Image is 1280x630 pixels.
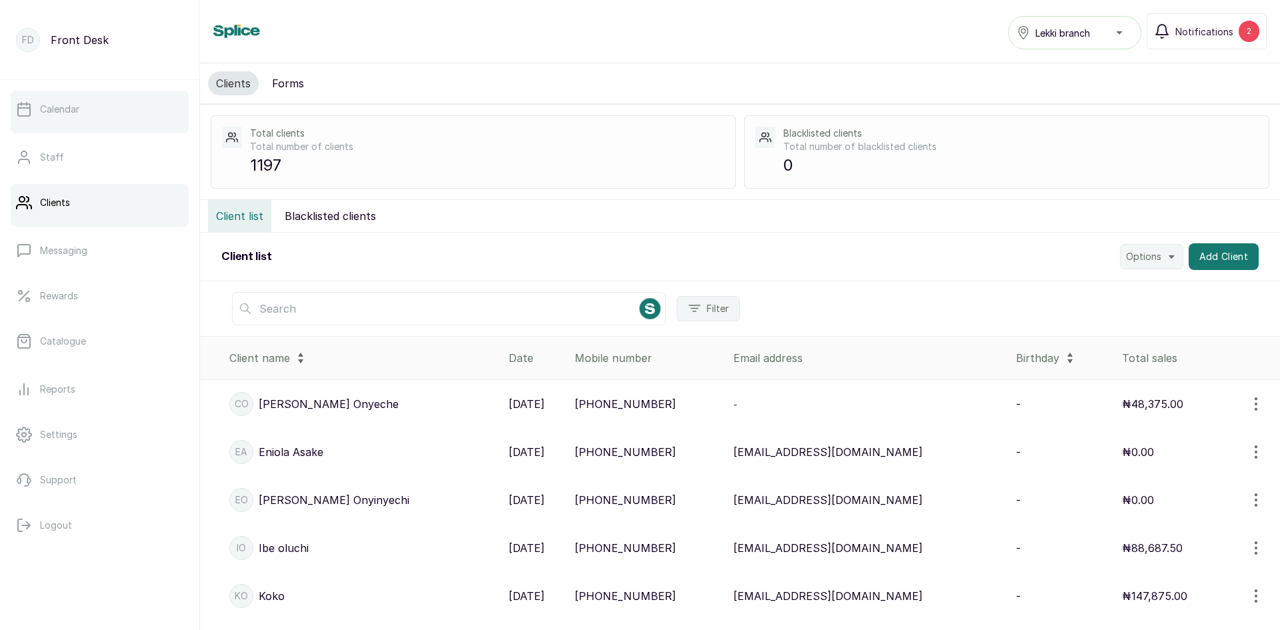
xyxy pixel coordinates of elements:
p: Staff [40,151,64,164]
p: [PHONE_NUMBER] [575,588,676,604]
p: [PERSON_NAME] Onyeche [259,396,399,412]
p: Ibe oluchi [259,540,309,556]
p: - [1016,540,1021,556]
p: Catalogue [40,335,86,348]
p: - [1016,444,1021,460]
p: Koko [259,588,285,604]
a: Support [11,461,189,499]
p: [PHONE_NUMBER] [575,492,676,508]
a: Settings [11,416,189,453]
p: [DATE] [509,492,545,508]
div: Email address [733,350,1005,366]
span: Filter [707,302,729,315]
p: [EMAIL_ADDRESS][DOMAIN_NAME] [733,444,923,460]
a: Messaging [11,232,189,269]
button: Add Client [1189,243,1259,270]
p: [DATE] [509,396,545,412]
p: [EMAIL_ADDRESS][DOMAIN_NAME] [733,588,923,604]
p: ₦0.00 [1122,492,1154,508]
p: Rewards [40,289,78,303]
p: - [1016,588,1021,604]
p: [EMAIL_ADDRESS][DOMAIN_NAME] [733,492,923,508]
p: - [1016,396,1021,412]
a: Catalogue [11,323,189,360]
p: Ko [235,589,248,603]
p: [PHONE_NUMBER] [575,444,676,460]
button: Blacklisted clients [277,200,384,232]
p: Io [237,541,246,555]
p: Total clients [250,127,725,140]
p: [DATE] [509,588,545,604]
p: ₦48,375.00 [1122,396,1183,412]
button: Options [1120,244,1183,269]
p: EO [235,493,248,507]
input: Search [232,292,666,325]
span: - [733,399,737,410]
a: Clients [11,184,189,221]
p: Support [40,473,77,487]
p: CO [235,397,249,411]
div: Total sales [1122,350,1275,366]
button: Client list [208,200,271,232]
p: Blacklisted clients [783,127,1258,140]
p: [PHONE_NUMBER] [575,396,676,412]
p: [EMAIL_ADDRESS][DOMAIN_NAME] [733,540,923,556]
button: Notifications2 [1147,13,1267,49]
p: Eniola Asake [259,444,323,460]
button: Forms [264,71,312,95]
span: Lekki branch [1035,26,1090,40]
div: Date [509,350,564,366]
button: Filter [677,296,740,321]
p: [DATE] [509,540,545,556]
p: [PERSON_NAME] Onyinyechi [259,492,409,508]
p: Front Desk [51,32,109,48]
div: Mobile number [575,350,722,366]
p: Total number of blacklisted clients [783,140,1258,153]
a: Staff [11,139,189,176]
p: ₦147,875.00 [1122,588,1187,604]
p: [PHONE_NUMBER] [575,540,676,556]
p: Logout [40,519,72,532]
p: Messaging [40,244,87,257]
button: Lekki branch [1008,16,1141,49]
p: 1197 [250,153,725,177]
span: Notifications [1175,25,1233,39]
p: FD [22,33,34,47]
h2: Client list [221,249,272,265]
button: Logout [11,507,189,544]
p: 0 [783,153,1258,177]
p: [DATE] [509,444,545,460]
p: Reports [40,383,75,396]
button: Clients [208,71,259,95]
div: Birthday [1016,347,1112,369]
p: - [1016,492,1021,508]
a: Rewards [11,277,189,315]
a: Reports [11,371,189,408]
p: EA [235,445,247,459]
span: Options [1126,250,1161,263]
div: 2 [1239,21,1259,42]
p: Clients [40,196,70,209]
p: Settings [40,428,77,441]
p: ₦0.00 [1122,444,1154,460]
p: Total number of clients [250,140,725,153]
p: Calendar [40,103,79,116]
a: Calendar [11,91,189,128]
p: ₦88,687.50 [1122,540,1183,556]
div: Client name [229,347,498,369]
